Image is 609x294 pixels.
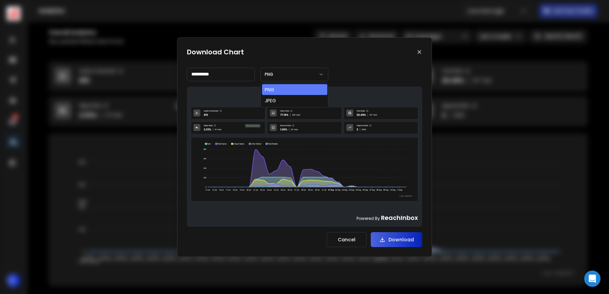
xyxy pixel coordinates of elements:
[265,86,274,93] div: PNG
[338,236,355,243] p: Cancel
[584,271,601,287] div: Open Intercom Messenger
[381,213,418,222] span: ReachInbox
[265,97,276,104] div: JPEG
[388,236,414,243] p: Download
[260,68,328,81] button: PNG
[356,213,418,223] p: Powered By
[191,107,418,201] img: x8VGnGy3zZEOAAAAABJRU5ErkJggg==
[187,47,244,57] h1: Download Chart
